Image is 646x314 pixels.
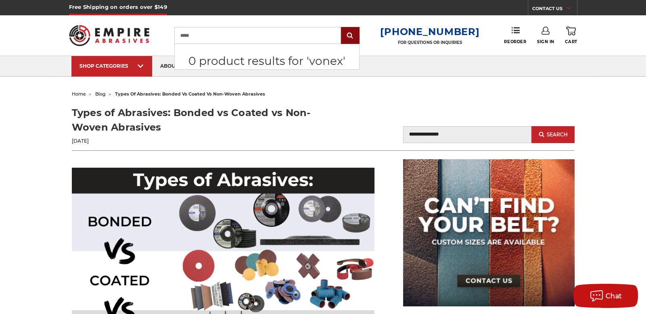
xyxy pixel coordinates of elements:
img: Empire Abrasives [69,20,150,51]
a: Cart [565,27,577,44]
button: Search [531,126,574,143]
a: blog [95,91,106,97]
span: Chat [606,292,622,300]
p: 0 product results for 'vonex' [175,52,359,69]
span: Reorder [504,39,526,44]
span: Cart [565,39,577,44]
input: Submit [342,28,358,44]
a: home [72,91,86,97]
span: Sign In [537,39,554,44]
a: [PHONE_NUMBER] [380,26,479,37]
a: CONTACT US [532,4,577,15]
span: Search [546,132,567,137]
div: SHOP CATEGORIES [79,63,144,69]
button: Chat [573,284,638,308]
p: [DATE] [72,137,323,145]
img: promo banner for custom belts. [403,159,575,306]
h1: Types of Abrasives: Bonded vs Coated vs Non-Woven Abrasives [72,106,323,135]
a: about us [152,56,194,77]
p: FOR QUESTIONS OR INQUIRIES [380,40,479,45]
a: Reorder [504,27,526,44]
span: types of abrasives: bonded vs coated vs non-woven abrasives [115,91,265,97]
